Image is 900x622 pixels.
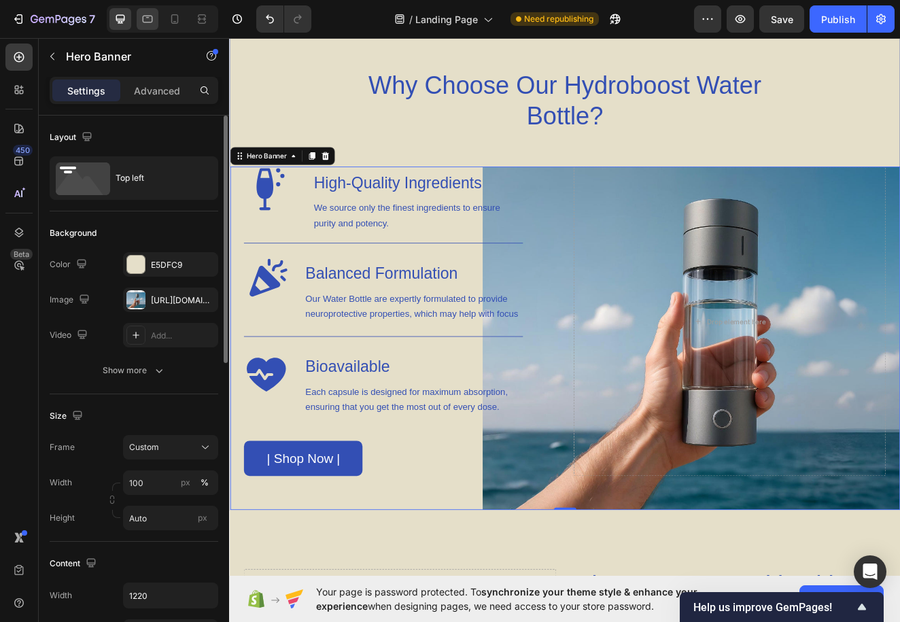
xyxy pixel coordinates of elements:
[50,512,75,524] label: Height
[415,12,478,27] span: Landing Page
[316,585,750,613] span: Your page is password protected. To when designing pages, we need access to your store password.
[256,5,311,33] div: Undo/Redo
[13,145,33,156] div: 450
[10,249,33,260] div: Beta
[5,5,101,33] button: 7
[50,291,92,309] div: Image
[50,589,72,602] div: Width
[50,407,86,426] div: Size
[18,143,72,155] div: Hero Banner
[123,470,218,495] input: px%
[151,330,215,342] div: Add...
[134,84,180,98] p: Advanced
[123,435,218,460] button: Custom
[50,358,218,383] button: Show more
[693,599,870,615] button: Show survey - Help us improve GemPages!
[854,555,886,588] div: Open Intercom Messenger
[66,48,181,65] p: Hero Banner
[198,513,207,523] span: px
[124,583,218,608] input: Auto
[771,14,793,25] span: Save
[810,5,867,33] button: Publish
[50,227,97,239] div: Background
[229,34,900,580] iframe: Design area
[50,326,90,345] div: Video
[821,12,855,27] div: Publish
[177,474,194,491] button: %
[524,13,593,25] span: Need republishing
[116,162,198,194] div: Top left
[129,441,159,453] span: Custom
[201,477,209,489] div: %
[103,364,166,377] div: Show more
[581,345,653,356] div: Drop element here
[89,11,95,27] p: 7
[409,12,413,27] span: /
[50,441,75,453] label: Frame
[759,5,804,33] button: Save
[151,259,215,271] div: E5DFC9
[151,294,215,307] div: [URL][DOMAIN_NAME]
[50,128,95,147] div: Layout
[123,506,218,530] input: px
[693,601,854,614] span: Help us improve GemPages!
[196,474,213,491] button: px
[50,256,90,274] div: Color
[50,555,99,573] div: Content
[50,477,72,489] label: Width
[799,585,884,612] button: Allow access
[316,586,697,612] span: synchronize your theme style & enhance your experience
[67,84,105,98] p: Settings
[181,477,190,489] div: px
